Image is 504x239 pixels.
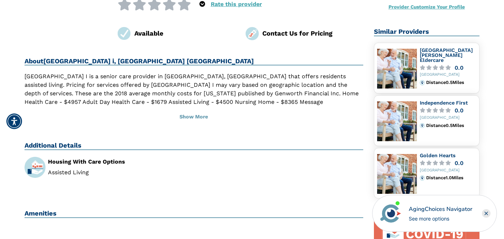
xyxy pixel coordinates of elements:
[420,80,425,85] img: distance.svg
[25,209,363,218] h2: Amenities
[455,65,463,70] div: 0.0
[134,28,235,38] div: Available
[420,73,477,77] div: [GEOGRAPHIC_DATA]
[426,175,476,180] div: Distance 1.0 Miles
[420,153,456,158] a: Golden Hearts
[409,215,472,222] div: See more options
[455,108,463,113] div: 0.0
[48,159,188,165] div: Housing With Care Options
[482,209,490,218] div: Close
[262,28,363,38] div: Contact Us for Pricing
[379,201,403,225] img: avatar
[420,47,473,63] a: [GEOGRAPHIC_DATA][PERSON_NAME] Eldercare
[388,4,465,10] a: Provider Customize Your Profile
[426,123,476,128] div: Distance 0.5 Miles
[211,1,262,7] a: Rate this provider
[409,205,472,213] div: AgingChoices Navigator
[420,160,477,166] a: 0.0
[455,160,463,166] div: 0.0
[25,142,363,150] h2: Additional Details
[420,123,425,128] img: distance.svg
[420,100,468,106] a: Independence First
[420,108,477,113] a: 0.0
[25,109,363,125] button: Show More
[6,113,22,129] div: Accessibility Menu
[420,175,425,180] img: distance.svg
[420,116,477,120] div: [GEOGRAPHIC_DATA]
[426,80,476,85] div: Distance 0.5 Miles
[25,57,363,66] h2: About [GEOGRAPHIC_DATA] i, [GEOGRAPHIC_DATA] [GEOGRAPHIC_DATA]
[420,65,477,70] a: 0.0
[420,168,477,173] div: [GEOGRAPHIC_DATA]
[48,170,188,175] li: Assisted Living
[25,72,363,115] p: [GEOGRAPHIC_DATA] I is a senior care provider in [GEOGRAPHIC_DATA], [GEOGRAPHIC_DATA] that offers...
[374,28,480,36] h2: Similar Providers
